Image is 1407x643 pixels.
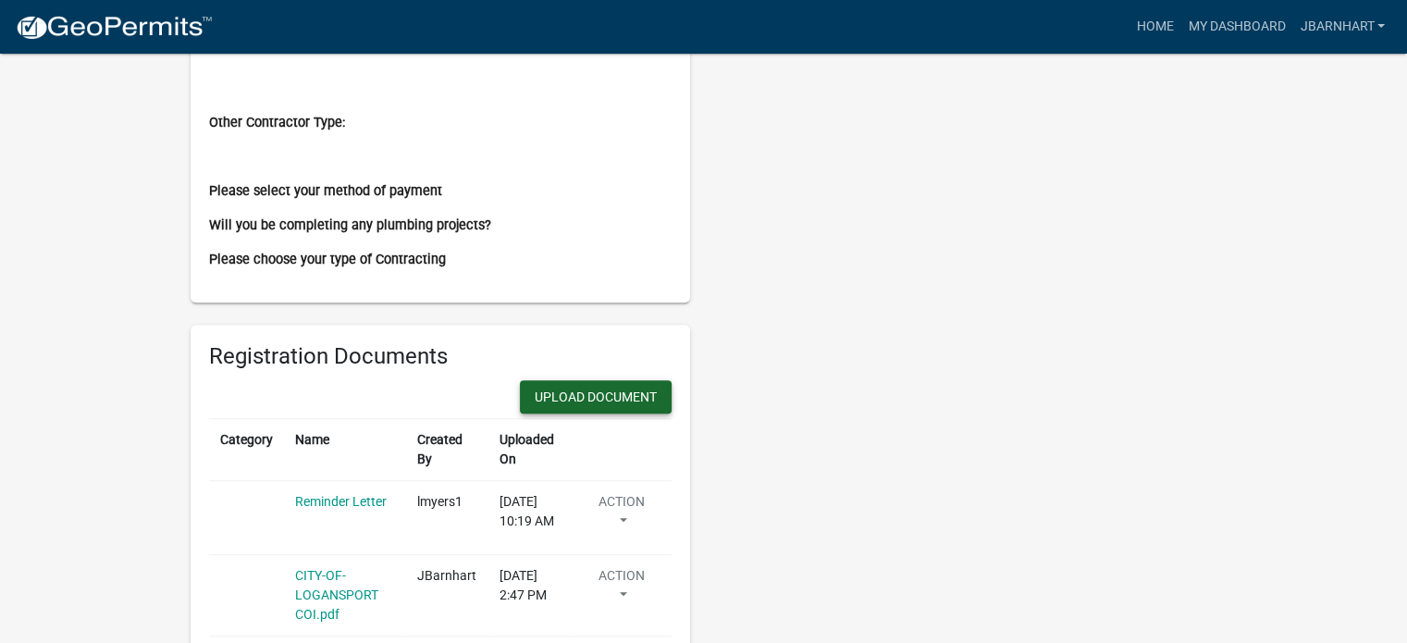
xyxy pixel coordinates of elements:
a: JBarnhart [1292,9,1392,44]
td: [DATE] 10:19 AM [488,481,572,555]
th: Created By [406,419,488,481]
label: Other Contractor Type: [209,117,345,130]
h6: Registration Documents [209,343,672,370]
th: Uploaded On [488,419,572,481]
label: Please choose your type of Contracting [209,253,446,266]
td: [DATE] 2:47 PM [488,554,572,636]
a: CITY-OF-LOGANSPORT COI.pdf [295,568,378,622]
label: Will you be completing any plumbing projects? [209,219,491,232]
td: lmyers1 [406,481,488,555]
wm-modal-confirm: New Document [520,380,672,418]
a: My Dashboard [1180,9,1292,44]
a: Home [1129,9,1180,44]
td: JBarnhart [406,554,488,636]
a: Reminder Letter [295,494,387,509]
th: Category [209,419,284,481]
button: Upload Document [520,380,672,414]
th: Name [284,419,406,481]
button: Action [583,492,660,538]
label: Please select your method of payment [209,185,442,198]
button: Action [583,566,660,612]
